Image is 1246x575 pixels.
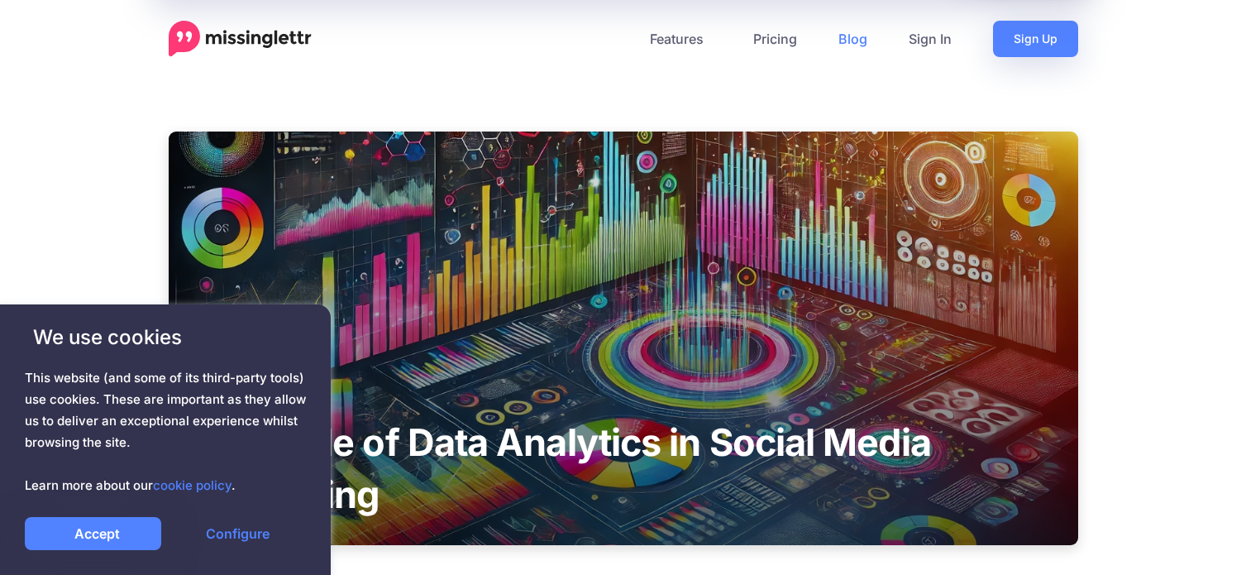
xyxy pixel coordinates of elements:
a: Configure [169,517,306,550]
a: Features [629,21,733,57]
a: Blog [818,21,888,57]
a: Sign Up [993,21,1078,57]
a: cookie policy [153,477,232,493]
a: Pricing [733,21,818,57]
span: We use cookies [25,323,306,352]
h1: The Role of Data Analytics in Social Media Marketing [169,416,1078,520]
span: This website (and some of its third-party tools) use cookies. These are important as they allow u... [25,367,306,496]
a: Accept [25,517,161,550]
a: Home [169,21,312,57]
a: Sign In [888,21,972,57]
